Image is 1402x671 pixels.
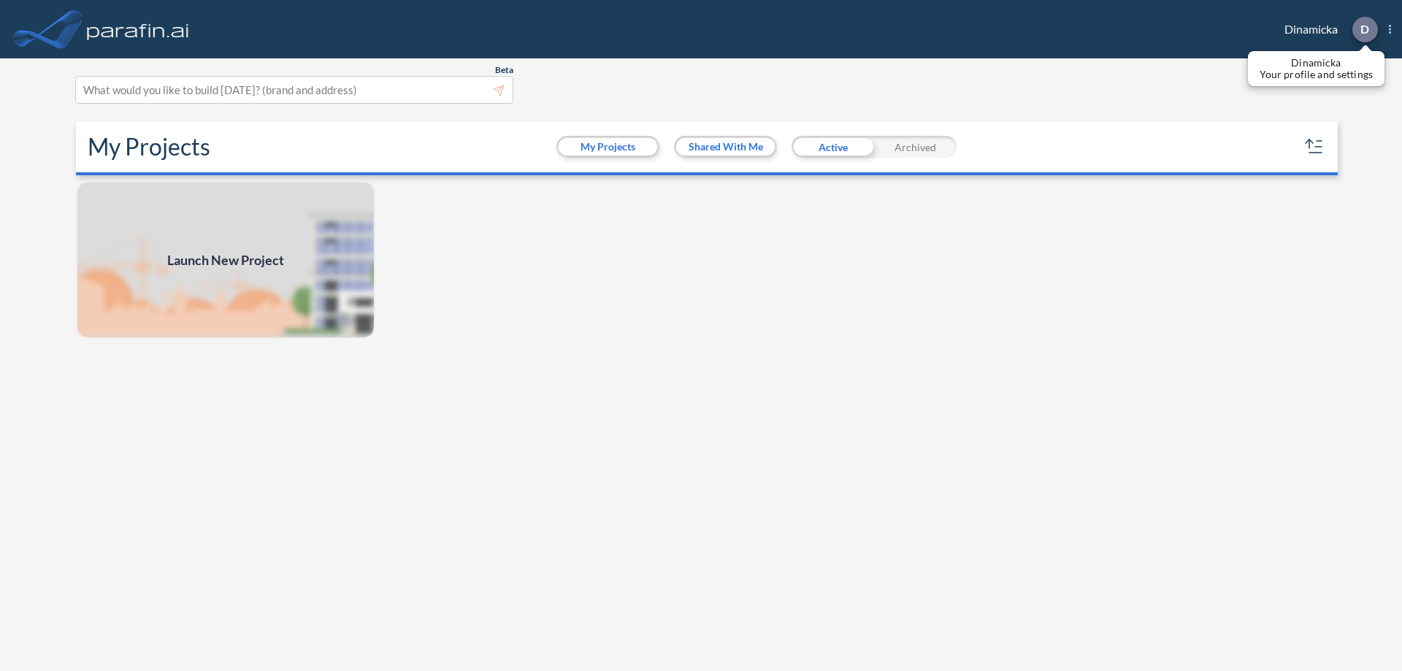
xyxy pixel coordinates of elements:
[676,138,775,156] button: Shared With Me
[84,15,192,44] img: logo
[88,133,210,161] h2: My Projects
[559,138,657,156] button: My Projects
[76,181,375,339] img: add
[1263,17,1391,42] div: Dinamicka
[1360,23,1369,36] p: D
[1260,57,1373,69] p: Dinamicka
[792,136,874,158] div: Active
[874,136,957,158] div: Archived
[495,64,513,76] span: Beta
[1303,135,1326,158] button: sort
[1260,69,1373,80] p: Your profile and settings
[76,181,375,339] a: Launch New Project
[167,250,284,270] span: Launch New Project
